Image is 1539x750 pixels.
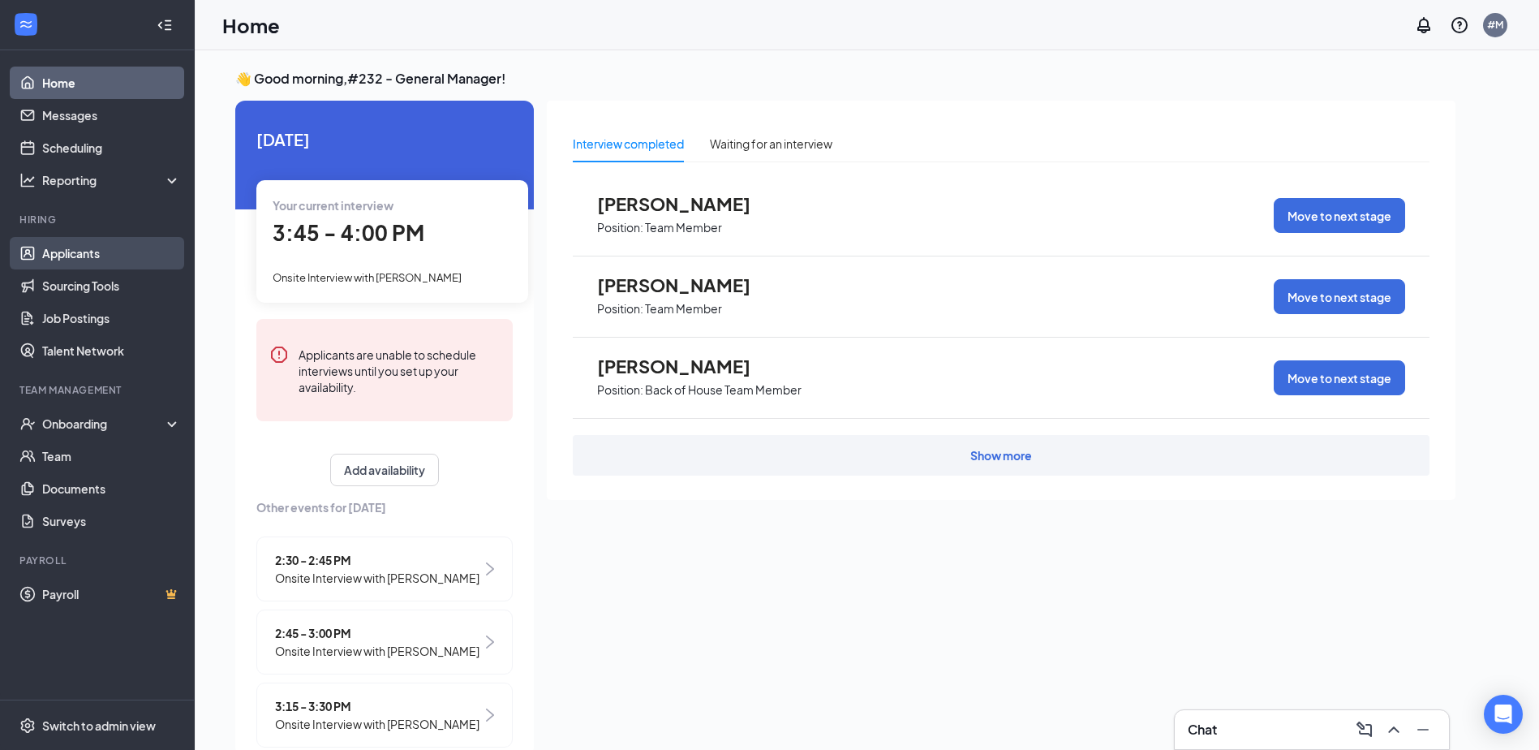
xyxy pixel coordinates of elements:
[1384,720,1404,739] svg: ChevronUp
[256,127,513,152] span: [DATE]
[273,198,393,213] span: Your current interview
[42,67,181,99] a: Home
[645,301,722,317] p: Team Member
[1487,18,1503,32] div: #M
[1450,15,1469,35] svg: QuestionInfo
[273,219,424,246] span: 3:45 - 4:00 PM
[157,17,173,33] svg: Collapse
[597,301,643,317] p: Position:
[275,715,479,733] span: Onsite Interview with [PERSON_NAME]
[1410,717,1436,743] button: Minimize
[970,447,1032,463] div: Show more
[275,551,479,569] span: 2:30 - 2:45 PM
[1352,717,1378,743] button: ComposeMessage
[1274,360,1405,395] button: Move to next stage
[275,642,479,660] span: Onsite Interview with [PERSON_NAME]
[19,416,36,432] svg: UserCheck
[1413,720,1433,739] svg: Minimize
[42,99,181,131] a: Messages
[19,718,36,734] svg: Settings
[19,383,178,397] div: Team Management
[42,718,156,734] div: Switch to admin view
[275,624,479,642] span: 2:45 - 3:00 PM
[273,271,462,284] span: Onsite Interview with [PERSON_NAME]
[1355,720,1374,739] svg: ComposeMessage
[330,454,439,486] button: Add availability
[1414,15,1434,35] svg: Notifications
[42,472,181,505] a: Documents
[597,193,776,214] span: [PERSON_NAME]
[256,498,513,516] span: Other events for [DATE]
[42,416,167,432] div: Onboarding
[1274,198,1405,233] button: Move to next stage
[645,382,802,398] p: Back of House Team Member
[42,172,182,188] div: Reporting
[1274,279,1405,314] button: Move to next stage
[299,345,500,395] div: Applicants are unable to schedule interviews until you set up your availability.
[19,213,178,226] div: Hiring
[1188,721,1217,739] h3: Chat
[19,554,178,567] div: Payroll
[597,220,643,235] p: Position:
[42,440,181,472] a: Team
[1484,695,1523,734] div: Open Intercom Messenger
[710,135,832,153] div: Waiting for an interview
[275,697,479,715] span: 3:15 - 3:30 PM
[235,70,1455,88] h3: 👋 Good morning, #232 - General Manager !
[269,345,289,364] svg: Error
[42,302,181,334] a: Job Postings
[42,578,181,610] a: PayrollCrown
[573,135,684,153] div: Interview completed
[597,382,643,398] p: Position:
[19,172,36,188] svg: Analysis
[275,569,479,587] span: Onsite Interview with [PERSON_NAME]
[1381,717,1407,743] button: ChevronUp
[645,220,722,235] p: Team Member
[42,237,181,269] a: Applicants
[42,505,181,537] a: Surveys
[42,334,181,367] a: Talent Network
[597,356,776,377] span: [PERSON_NAME]
[42,269,181,302] a: Sourcing Tools
[222,11,280,39] h1: Home
[42,131,181,164] a: Scheduling
[597,274,776,295] span: [PERSON_NAME]
[18,16,34,32] svg: WorkstreamLogo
